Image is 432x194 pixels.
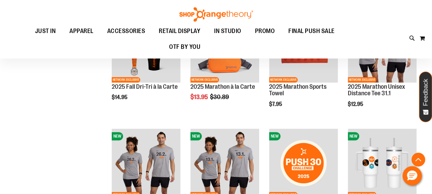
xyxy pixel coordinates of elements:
span: $7.95 [269,101,283,107]
a: JUST IN [28,23,63,39]
span: NETWORK EXCLUSIVE [112,77,140,83]
span: APPAREL [69,23,93,39]
span: NEW [348,132,359,140]
a: APPAREL [63,23,100,39]
span: NETWORK EXCLUSIVE [348,77,376,83]
a: 2025 Marathon Sports Towel [269,83,326,97]
span: PROMO [255,23,275,39]
a: PROMO [248,23,282,39]
button: Feedback - Show survey [419,72,432,122]
span: $13.95 [190,94,209,100]
a: FINAL PUSH SALE [281,23,342,39]
span: NETWORK EXCLUSIVE [190,77,219,83]
button: Back To Top [411,153,425,166]
img: Shop Orangetheory [178,7,254,22]
div: product [266,10,341,125]
a: RETAIL DISPLAY [152,23,207,39]
span: NEW [269,132,280,140]
span: NEW [190,132,202,140]
span: FINAL PUSH SALE [288,23,335,39]
span: RETAIL DISPLAY [159,23,200,39]
span: $30.89 [210,94,230,100]
div: product [108,10,184,118]
span: Feedback [422,79,429,106]
a: 2025 Fall Dri-Tri à la Carte [112,83,178,90]
span: NEW [112,132,123,140]
span: $14.95 [112,94,129,100]
a: OTF BY YOU [162,39,207,55]
span: IN STUDIO [214,23,241,39]
span: $12.95 [348,101,364,107]
a: 2025 Marathon Unisex Distance Tee 31.1 [348,83,405,97]
a: ACCESSORIES [100,23,152,39]
a: 2025 Marathon à la Carte [190,83,255,90]
span: JUST IN [35,23,56,39]
a: IN STUDIO [207,23,248,39]
div: product [344,10,420,125]
span: OTF BY YOU [169,39,200,55]
button: Hello, have a question? Let’s chat. [402,166,422,185]
span: ACCESSORIES [107,23,145,39]
div: product [187,10,263,118]
span: NETWORK EXCLUSIVE [269,77,298,83]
